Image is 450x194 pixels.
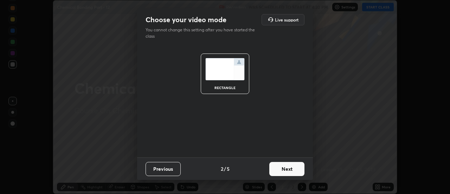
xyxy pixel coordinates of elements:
img: normalScreenIcon.ae25ed63.svg [205,58,245,80]
p: You cannot change this setting after you have started the class [146,27,259,39]
h4: / [224,165,226,173]
h4: 5 [227,165,230,173]
h2: Choose your video mode [146,15,226,24]
button: Next [269,162,304,176]
h5: Live support [275,18,298,22]
div: rectangle [211,86,239,89]
button: Previous [146,162,181,176]
h4: 2 [221,165,223,173]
